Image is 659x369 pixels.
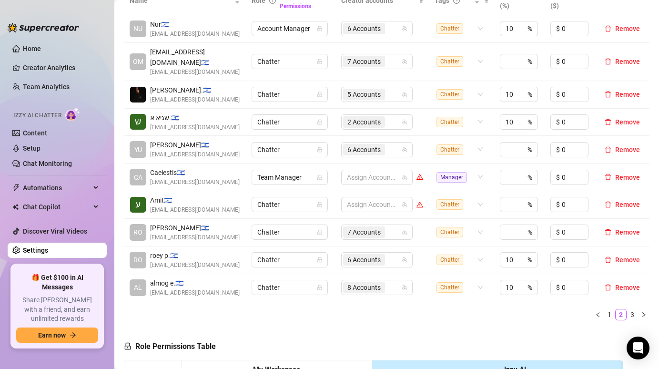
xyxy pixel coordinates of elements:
span: delete [605,284,611,291]
span: Share [PERSON_NAME] with a friend, and earn unlimited rewards [16,296,98,324]
a: Setup [23,144,41,152]
span: 7 Accounts [343,56,385,67]
span: CA [134,172,142,183]
span: delete [605,91,611,98]
span: Manager [436,172,467,183]
button: Remove [601,89,644,100]
span: 6 Accounts [343,144,385,155]
span: team [402,202,407,207]
span: Chatter [257,54,322,69]
button: Remove [601,254,644,266]
span: Nur 🇮🇱 [150,19,240,30]
span: team [402,174,407,180]
li: 1 [604,309,615,320]
span: team [402,92,407,97]
span: [EMAIL_ADDRESS][DOMAIN_NAME] [150,123,240,132]
button: Remove [601,172,644,183]
span: Chat Copilot [23,199,91,215]
span: [PERSON_NAME] 🇮🇱 [150,140,240,150]
button: Earn nowarrow-right [16,328,98,343]
span: lock [317,229,323,235]
span: Chatter [257,143,322,157]
img: Chat Copilot [12,204,19,210]
span: AL [134,282,142,293]
span: 7 Accounts [347,227,381,237]
a: Content [23,129,47,137]
span: [EMAIL_ADDRESS][DOMAIN_NAME] [150,178,240,187]
span: team [402,285,407,290]
button: Remove [601,23,644,34]
span: Chatter [257,115,322,129]
button: Remove [601,116,644,128]
img: AI Chatter [65,107,80,121]
span: [EMAIL_ADDRESS][DOMAIN_NAME] [150,95,240,104]
a: 2 [616,309,626,320]
img: Chap צ׳אפ [130,87,146,102]
span: Chatter [436,282,463,293]
span: team [402,59,407,64]
span: 6 Accounts [343,254,385,266]
span: Remove [615,228,640,236]
span: team [402,147,407,153]
span: team [402,229,407,235]
span: arrow-right [70,332,76,338]
span: [EMAIL_ADDRESS][DOMAIN_NAME] 🇮🇱 [150,47,240,68]
span: OM [133,56,143,67]
span: Remove [615,174,640,181]
span: lock [317,26,323,31]
span: Remove [615,284,640,291]
span: 6 Accounts [347,23,381,34]
span: YU [134,144,142,155]
span: roey p. 🇮🇱 [150,250,240,261]
li: Next Page [638,309,649,320]
span: RO [133,255,142,265]
span: Account Manager [257,21,322,36]
span: Chatter [436,199,463,210]
span: warning [416,174,423,180]
img: Amit [130,197,146,213]
span: Automations [23,180,91,195]
h5: Role Permissions Table [124,341,216,352]
span: lock [317,59,323,64]
span: delete [605,201,611,208]
li: Previous Page [592,309,604,320]
span: 2 Accounts [343,116,385,128]
span: team [402,26,407,31]
span: lock [317,119,323,125]
a: Home [23,45,41,52]
span: [EMAIL_ADDRESS][DOMAIN_NAME] [150,261,240,270]
span: 8 Accounts [343,282,385,293]
span: 🎁 Get $100 in AI Messages [16,273,98,292]
button: Remove [601,282,644,293]
span: Remove [615,201,640,208]
span: 2 Accounts [347,117,381,127]
li: 2 [615,309,627,320]
button: Remove [601,56,644,67]
span: delete [605,229,611,236]
button: Remove [601,144,644,155]
span: lock [317,147,323,153]
span: team [402,257,407,263]
span: left [595,312,601,318]
span: [PERSON_NAME]. 🇮🇱 [150,85,240,95]
button: Remove [601,226,644,238]
span: 6 Accounts [343,23,385,34]
span: Izzy AI Chatter [13,111,61,120]
span: Remove [615,25,640,32]
span: thunderbolt [12,184,20,192]
span: Chatter [257,253,322,267]
span: Chatter [257,225,322,239]
span: Chatter [436,117,463,127]
button: right [638,309,649,320]
span: [EMAIL_ADDRESS][DOMAIN_NAME] [150,150,240,159]
span: Amit 🇮🇱 [150,195,240,205]
a: Creator Analytics [23,60,99,75]
a: Settings [23,246,48,254]
span: delete [605,25,611,32]
span: Chatter [436,89,463,100]
span: [EMAIL_ADDRESS][DOMAIN_NAME] [150,205,240,215]
span: [EMAIL_ADDRESS][DOMAIN_NAME] [150,288,240,297]
span: Remove [615,58,640,65]
span: Caelestis 🇮🇱 [150,167,240,178]
a: Team Analytics [23,83,70,91]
